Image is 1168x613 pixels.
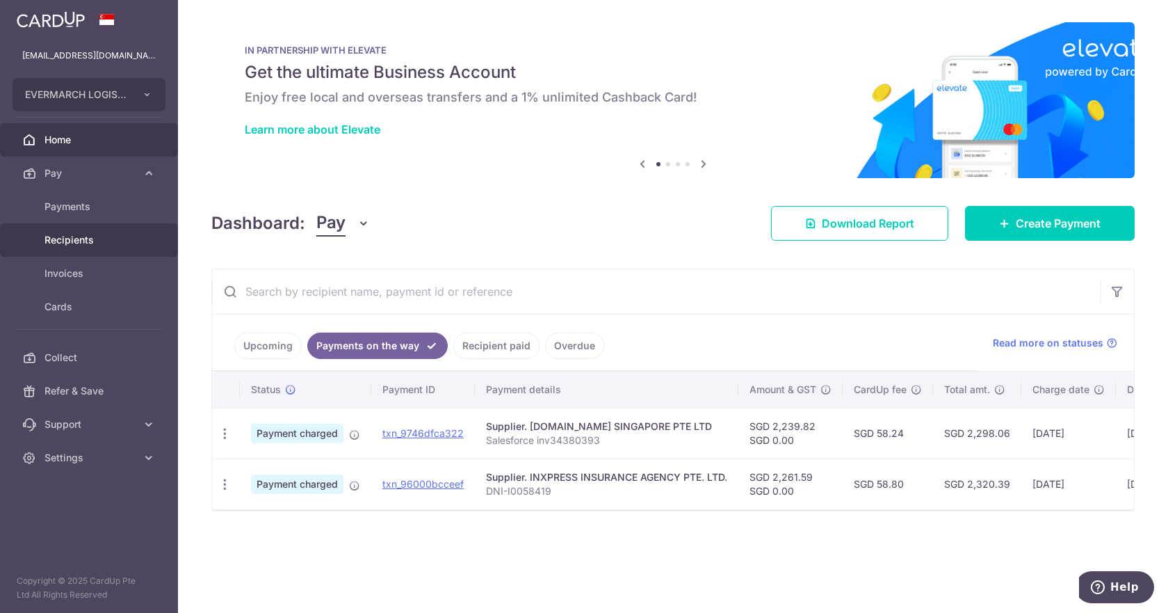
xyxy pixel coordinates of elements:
[843,459,933,509] td: SGD 58.80
[251,424,343,443] span: Payment charged
[749,383,816,397] span: Amount & GST
[245,122,380,136] a: Learn more about Elevate
[44,166,136,180] span: Pay
[44,200,136,214] span: Payments
[245,89,1101,106] h6: Enjoy free local and overseas transfers and a 1% unlimited Cashback Card!
[738,459,843,509] td: SGD 2,261.59 SGD 0.00
[944,383,990,397] span: Total amt.
[1021,459,1116,509] td: [DATE]
[486,484,727,498] p: DNI-I0058419
[965,206,1135,241] a: Create Payment
[316,210,346,237] span: Pay
[382,427,464,439] a: txn_9746dfca322
[44,300,136,314] span: Cards
[44,451,136,465] span: Settings
[843,408,933,459] td: SGD 58.24
[1032,383,1089,397] span: Charge date
[382,478,464,490] a: txn_96000bcceef
[1016,215,1101,232] span: Create Payment
[371,372,475,408] th: Payment ID
[251,383,281,397] span: Status
[307,333,448,359] a: Payments on the way
[13,78,165,111] button: EVERMARCH LOGISTICS (S) PTE LTD
[316,210,370,237] button: Pay
[738,408,843,459] td: SGD 2,239.82 SGD 0.00
[234,333,302,359] a: Upcoming
[486,420,727,433] div: Supplier. [DOMAIN_NAME] SINGAPORE PTE LTD
[251,475,343,494] span: Payment charged
[44,233,136,247] span: Recipients
[44,417,136,431] span: Support
[1079,571,1154,606] iframe: Opens a widget where you can find more information
[771,206,948,241] a: Download Report
[245,61,1101,83] h5: Get the ultimate Business Account
[44,133,136,147] span: Home
[22,49,156,63] p: [EMAIL_ADDRESS][DOMAIN_NAME]
[486,433,727,447] p: Salesforce inv34380393
[211,211,305,236] h4: Dashboard:
[44,351,136,365] span: Collect
[486,470,727,484] div: Supplier. INXPRESS INSURANCE AGENCY PTE. LTD.
[475,372,738,408] th: Payment details
[17,11,85,28] img: CardUp
[211,22,1135,178] img: Renovation banner
[25,88,128,102] span: EVERMARCH LOGISTICS (S) PTE LTD
[993,336,1103,350] span: Read more on statuses
[933,459,1021,509] td: SGD 2,320.39
[993,336,1117,350] a: Read more on statuses
[44,266,136,280] span: Invoices
[933,408,1021,459] td: SGD 2,298.06
[822,215,914,232] span: Download Report
[854,383,907,397] span: CardUp fee
[545,333,604,359] a: Overdue
[212,269,1101,314] input: Search by recipient name, payment id or reference
[245,45,1101,56] p: IN PARTNERSHIP WITH ELEVATE
[453,333,540,359] a: Recipient paid
[44,384,136,398] span: Refer & Save
[1021,408,1116,459] td: [DATE]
